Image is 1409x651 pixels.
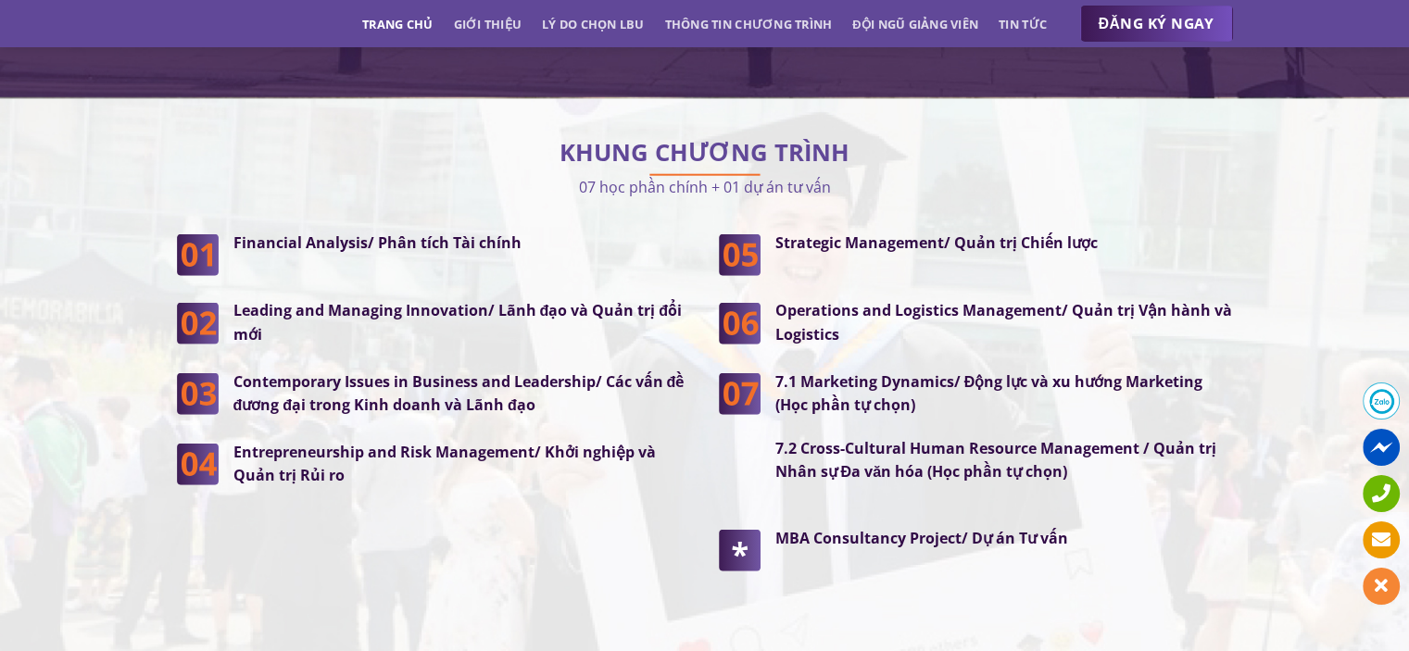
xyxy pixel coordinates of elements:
[542,7,645,41] a: Lý do chọn LBU
[453,7,522,41] a: Giới thiệu
[775,300,1232,344] strong: Operations and Logistics Management/ Quản trị Vận hành và Logistics
[233,300,683,344] strong: Leading and Managing Innovation/ Lãnh đạo và Quản trị đổi mới
[1099,12,1214,35] span: ĐĂNG KÝ NGAY
[665,7,833,41] a: Thông tin chương trình
[775,528,1068,548] strong: MBA Consultancy Project/ Dự án Tư vấn
[362,7,433,41] a: Trang chủ
[775,232,1098,253] strong: Strategic Management/ Quản trị Chiến lược
[999,7,1047,41] a: Tin tức
[233,442,656,486] strong: Entrepreneurship and Risk Management/ Khởi nghiệp và Quản trị Rủi ro
[852,7,978,41] a: Đội ngũ giảng viên
[233,371,685,416] strong: Contemporary Issues in Business and Leadership/ Các vấn đề đương đại trong Kinh doanh và Lãnh đạo
[1080,6,1233,43] a: ĐĂNG KÝ NGAY
[233,232,522,253] strong: Financial Analysis/ Phân tích Tài chính
[649,174,761,176] img: line-lbu.jpg
[775,371,1203,416] strong: 7.1 Marketing Dynamics/ Động lực và xu hướng Marketing (Học phần tự chọn)
[177,174,1233,199] p: 07 học phần chính + 01 dự án tư vấn
[177,144,1233,162] h2: KHUNG CHƯƠNG TRÌNH
[775,438,1216,482] strong: 7.2 Cross-Cultural Human Resource Management / Quản trị Nhân sự Đa văn hóa (Học phần tự chọn)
